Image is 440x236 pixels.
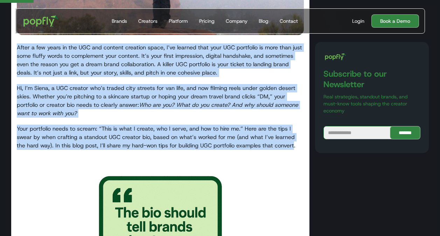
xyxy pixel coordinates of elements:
p: After a few years in the UGC and content creation space, I’ve learned that your UGC portfolio is ... [17,43,304,77]
div: Company [226,18,247,25]
div: Brands [112,18,127,25]
a: Book a Demo [371,14,419,28]
a: home [19,11,64,32]
form: Blog Subscribe [323,126,420,139]
a: Contact [277,9,301,33]
div: Contact [280,18,298,25]
div: Blog [259,18,268,25]
a: Platform [166,9,191,33]
p: Your portfolio needs to scream: “This is what I create, who I serve, and how to hire me.” Here ar... [17,125,304,150]
a: Company [223,9,250,33]
h3: Subscribe to our Newsletter [323,69,420,90]
em: Who are you? What do you create? And why should someone want to work with you? [17,101,298,117]
div: Creators [138,18,158,25]
p: Hi, I’m Siena, a UGC creator who’s traded city streets for van life, and now filming reels under ... [17,84,304,118]
a: Blog [256,9,271,33]
a: Brands [109,9,130,33]
a: Login [349,18,367,25]
p: Real strategies, standout brands, and must-know tools shaping the creator economy [323,93,420,114]
a: Pricing [196,9,217,33]
div: Platform [169,18,188,25]
div: Login [352,18,364,25]
div: Pricing [199,18,215,25]
a: Creators [135,9,160,33]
